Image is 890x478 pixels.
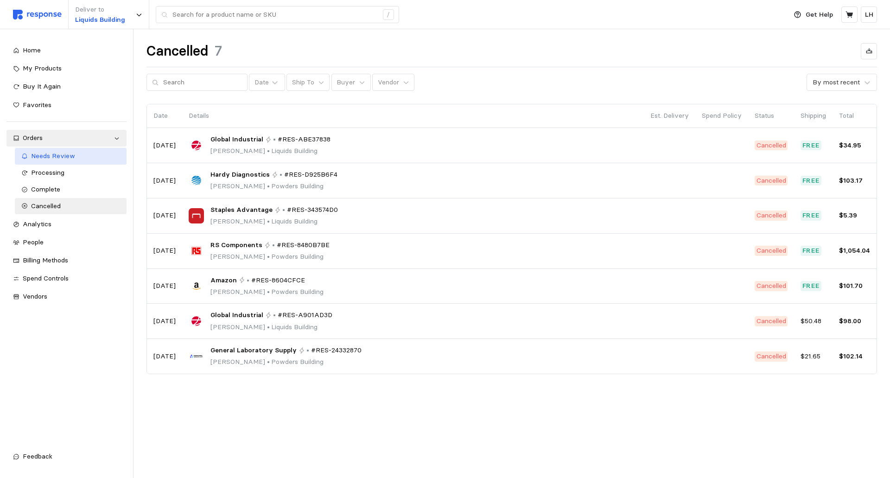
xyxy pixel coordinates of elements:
p: [DATE] [153,246,176,256]
img: General Laboratory Supply [189,349,204,364]
div: Date [254,77,269,87]
span: Processing [31,168,64,177]
span: Amazon [210,275,237,286]
p: Date [153,111,176,121]
p: Total [839,111,870,121]
p: [DATE] [153,281,176,291]
img: Global Industrial [189,313,204,329]
p: $102.14 [839,351,870,362]
p: [PERSON_NAME] Powders Building [210,357,362,367]
p: Vendor [378,77,399,88]
p: LH [865,10,873,20]
a: Vendors [6,288,127,305]
span: People [23,238,44,246]
img: Amazon [189,278,204,293]
span: #RES-ABE37838 [278,134,331,145]
span: • [265,323,271,331]
p: $34.95 [839,140,870,151]
span: • [265,217,271,225]
p: Free [802,140,820,151]
p: Deliver to [75,5,125,15]
a: Analytics [6,216,127,233]
span: Global Industrial [210,134,263,145]
p: $103.17 [839,176,870,186]
p: Status [755,111,788,121]
p: • [306,345,309,356]
p: Free [802,176,820,186]
span: RS Components [210,240,262,250]
h1: Cancelled [146,42,208,60]
img: Hardy Diagnostics [189,173,204,188]
span: Buy It Again [23,82,61,90]
span: Billing Methods [23,256,68,264]
p: • [247,275,249,286]
a: Orders [6,130,127,147]
button: Vendor [372,74,414,91]
p: Cancelled [756,281,786,291]
a: Home [6,42,127,59]
span: Complete [31,185,60,193]
p: $5.39 [839,210,870,221]
p: • [280,170,282,180]
p: • [273,134,276,145]
p: [PERSON_NAME] Powders Building [210,287,324,297]
p: [PERSON_NAME] Liquids Building [210,322,332,332]
span: Global Industrial [210,310,263,320]
span: Feedback [23,452,52,460]
span: #RES-24332870 [311,345,362,356]
p: Cancelled [756,210,786,221]
p: Get Help [806,10,833,20]
span: #RES-A901AD3D [278,310,332,320]
p: • [282,205,285,215]
button: Ship To [286,74,330,91]
input: Search [163,74,242,91]
span: General Laboratory Supply [210,345,297,356]
p: [PERSON_NAME] Powders Building [210,252,330,262]
h1: 7 [215,42,222,60]
a: Favorites [6,97,127,114]
a: Spend Controls [6,270,127,287]
input: Search for a product name or SKU [172,6,378,23]
p: [DATE] [153,140,176,151]
img: svg%3e [13,10,62,19]
p: Liquids Building [75,15,125,25]
a: Cancelled [15,198,127,215]
button: Buyer [331,74,371,91]
span: Home [23,46,41,54]
span: • [265,147,271,155]
p: $21.65 [801,351,826,362]
p: Shipping [801,111,826,121]
span: • [265,357,271,366]
span: Needs Review [31,152,75,160]
span: #RES-8480B7BE [277,240,330,250]
button: Get Help [788,6,839,24]
p: [DATE] [153,316,176,326]
span: #RES-D925B6F4 [284,170,337,180]
p: Buyer [337,77,355,88]
a: My Products [6,60,127,77]
p: [DATE] [153,210,176,221]
img: RS Components [189,243,204,258]
img: Staples Advantage [189,208,204,223]
p: [PERSON_NAME] Powders Building [210,181,337,191]
p: Details [189,111,637,121]
span: Staples Advantage [210,205,273,215]
p: [DATE] [153,351,176,362]
p: Cancelled [756,140,786,151]
p: Cancelled [756,351,786,362]
a: Billing Methods [6,252,127,269]
div: / [383,9,394,20]
span: Vendors [23,292,47,300]
p: Cancelled [756,316,786,326]
span: Hardy Diagnostics [210,170,270,180]
p: $50.48 [801,316,826,326]
p: Ship To [292,77,314,88]
p: [PERSON_NAME] Liquids Building [210,146,331,156]
img: Global Industrial [189,138,204,153]
p: Free [802,281,820,291]
span: #RES-8604CFCE [251,275,305,286]
p: $1,054.04 [839,246,870,256]
div: By most recent [813,77,860,87]
p: Cancelled [756,246,786,256]
span: • [265,287,271,296]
